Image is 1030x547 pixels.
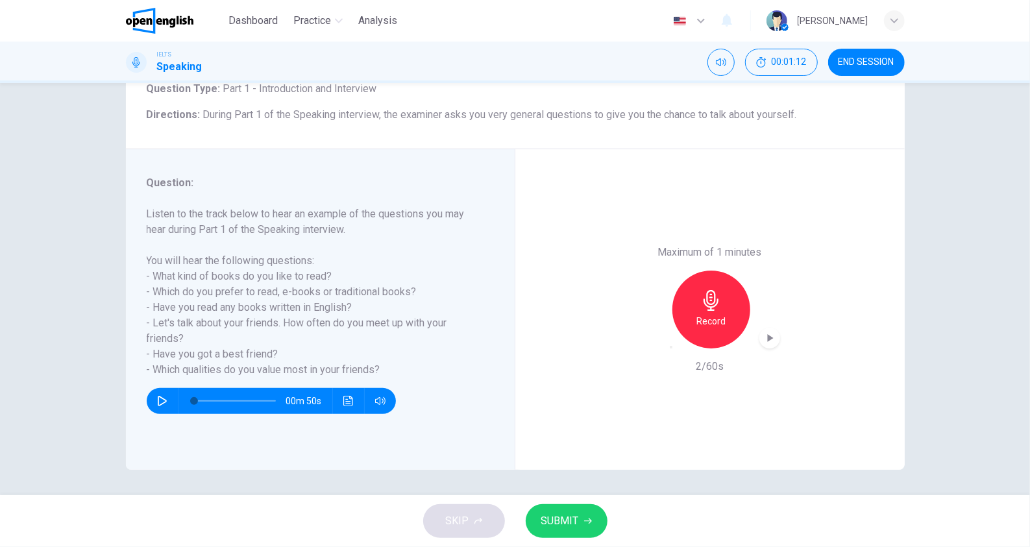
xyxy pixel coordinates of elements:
button: Record [672,271,750,348]
h6: 2/60s [696,359,724,374]
span: 00:01:12 [772,57,807,67]
h6: Directions : [147,107,884,123]
span: Analysis [358,13,397,29]
span: Practice [293,13,331,29]
button: Dashboard [223,9,283,32]
h6: Question Type : [147,81,884,97]
button: Analysis [353,9,402,32]
h1: Speaking [157,59,202,75]
div: [PERSON_NAME] [798,13,868,29]
img: en [672,16,688,26]
h6: Record [696,313,726,329]
div: Mute [707,49,735,76]
button: END SESSION [828,49,905,76]
button: Practice [288,9,348,32]
button: SUBMIT [526,504,607,538]
span: Part 1 - Introduction and Interview [221,82,377,95]
div: Hide [745,49,818,76]
span: 00m 50s [286,388,332,414]
img: Profile picture [766,10,787,31]
button: Click to see the audio transcription [338,388,359,414]
h6: Question : [147,175,478,191]
span: During Part 1 of the Speaking interview, the examiner asks you very general questions to give you... [203,108,797,121]
button: 00:01:12 [745,49,818,76]
span: END SESSION [839,57,894,67]
a: OpenEnglish logo [126,8,224,34]
h6: Maximum of 1 minutes [658,245,762,260]
span: Dashboard [228,13,278,29]
span: IELTS [157,50,172,59]
h6: Listen to the track below to hear an example of the questions you may hear during Part 1 of the S... [147,206,478,378]
img: OpenEnglish logo [126,8,194,34]
span: SUBMIT [541,512,579,530]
